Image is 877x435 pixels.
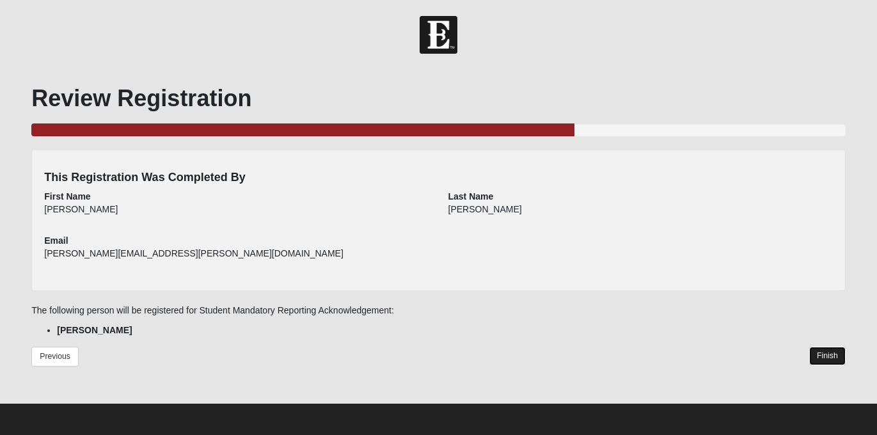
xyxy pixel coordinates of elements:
[31,347,79,367] a: Previous
[57,325,132,335] strong: [PERSON_NAME]
[44,203,429,225] div: [PERSON_NAME]
[44,190,90,203] label: First Name
[44,171,832,185] h4: This Registration Was Completed By
[44,247,429,269] div: [PERSON_NAME][EMAIL_ADDRESS][PERSON_NAME][DOMAIN_NAME]
[448,190,494,203] label: Last Name
[44,234,68,247] label: Email
[31,304,845,317] p: The following person will be registered for Student Mandatory Reporting Acknowledgement:
[448,203,833,225] div: [PERSON_NAME]
[809,347,846,365] a: Finish
[420,16,457,54] img: Church of Eleven22 Logo
[31,84,845,112] h1: Review Registration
